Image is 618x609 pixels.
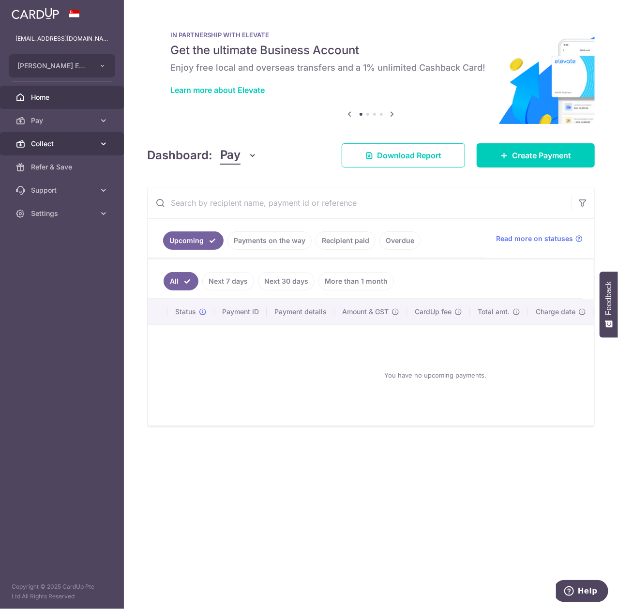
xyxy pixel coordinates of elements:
[600,272,618,337] button: Feedback - Show survey
[164,272,198,290] a: All
[377,150,441,161] span: Download Report
[175,307,196,317] span: Status
[12,8,59,19] img: CardUp
[379,231,421,250] a: Overdue
[556,580,608,604] iframe: Opens a widget where you can find more information
[478,307,510,317] span: Total amt.
[202,272,254,290] a: Next 7 days
[220,146,241,165] span: Pay
[170,43,572,58] h5: Get the ultimate Business Account
[147,15,595,124] img: Renovation banner
[31,185,95,195] span: Support
[147,147,212,164] h4: Dashboard:
[267,299,334,324] th: Payment details
[170,85,265,95] a: Learn more about Elevate
[496,234,573,244] span: Read more on statuses
[9,54,115,77] button: [PERSON_NAME] EYE CARE PTE. LTD.
[220,146,257,165] button: Pay
[316,231,376,250] a: Recipient paid
[31,162,95,172] span: Refer & Save
[17,61,89,71] span: [PERSON_NAME] EYE CARE PTE. LTD.
[342,307,389,317] span: Amount & GST
[258,272,315,290] a: Next 30 days
[31,92,95,102] span: Home
[31,209,95,218] span: Settings
[15,34,108,44] p: [EMAIL_ADDRESS][DOMAIN_NAME]
[31,116,95,125] span: Pay
[227,231,312,250] a: Payments on the way
[536,307,575,317] span: Charge date
[170,31,572,39] p: IN PARTNERSHIP WITH ELEVATE
[342,143,465,167] a: Download Report
[214,299,267,324] th: Payment ID
[163,231,224,250] a: Upcoming
[604,281,613,315] span: Feedback
[415,307,452,317] span: CardUp fee
[31,139,95,149] span: Collect
[318,272,394,290] a: More than 1 month
[496,234,583,244] a: Read more on statuses
[148,187,571,218] input: Search by recipient name, payment id or reference
[512,150,571,161] span: Create Payment
[170,62,572,74] h6: Enjoy free local and overseas transfers and a 1% unlimited Cashback Card!
[477,143,595,167] a: Create Payment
